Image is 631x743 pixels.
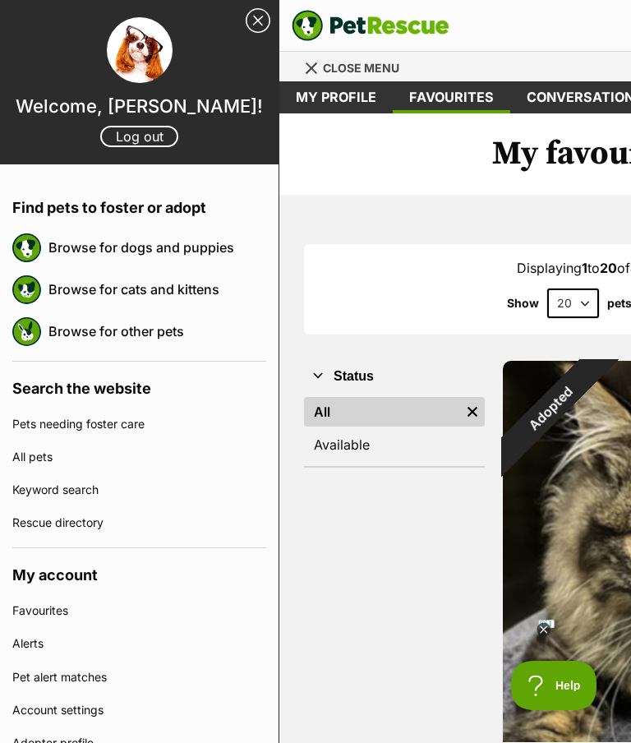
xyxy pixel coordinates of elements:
[12,408,266,441] a: Pets needing foster care
[12,317,41,346] img: petrescue logo
[304,430,485,459] a: Available
[460,397,485,427] a: Remove filter
[279,81,393,113] a: My profile
[292,10,449,41] a: PetRescue
[48,272,266,307] a: Browse for cats and kittens
[12,627,266,660] a: Alerts
[12,233,41,262] img: petrescue logo
[12,661,266,694] a: Pet alert matches
[304,397,460,427] a: All
[473,330,628,485] div: Adopted
[304,394,485,466] div: Status
[12,473,266,506] a: Keyword search
[48,230,266,265] a: Browse for dogs and puppies
[100,126,178,147] a: Log out
[246,8,270,33] a: Close Sidebar
[12,275,41,304] img: petrescue logo
[12,181,266,227] h4: Find pets to foster or adopt
[12,441,266,473] a: All pets
[12,548,266,594] h4: My account
[304,52,411,81] a: Menu
[292,10,449,41] img: logo-e224e6f780fb5917bec1dbf3a21bbac754714ae5b6737aabdf751b685950b380.svg
[600,260,617,276] strong: 20
[511,661,598,710] iframe: Help Scout Beacon - Open
[12,506,266,539] a: Rescue directory
[304,366,485,387] button: Status
[582,260,587,276] strong: 1
[107,17,173,83] img: profile image
[12,362,266,408] h4: Search the website
[393,81,510,113] a: Favourites
[323,61,399,75] span: Close menu
[12,594,266,627] a: Favourites
[507,297,539,310] span: Show
[12,694,266,727] a: Account settings
[48,314,266,348] a: Browse for other pets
